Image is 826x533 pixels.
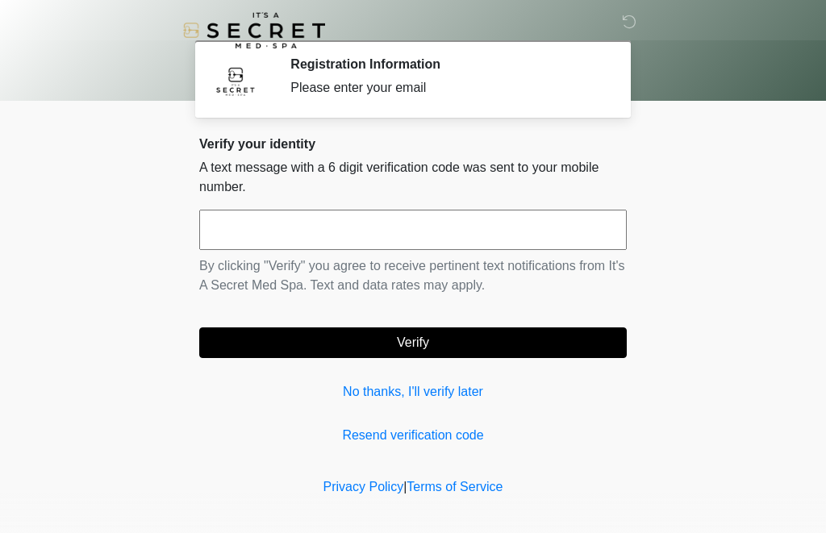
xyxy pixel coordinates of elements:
a: Resend verification code [199,426,627,445]
a: No thanks, I'll verify later [199,382,627,402]
img: It's A Secret Med Spa Logo [183,12,325,48]
h2: Registration Information [290,56,603,72]
a: Terms of Service [407,480,503,493]
div: Please enter your email [290,78,603,98]
button: Verify [199,327,627,358]
a: | [403,480,407,493]
img: Agent Avatar [211,56,260,105]
a: Privacy Policy [323,480,404,493]
p: A text message with a 6 digit verification code was sent to your mobile number. [199,158,627,197]
p: By clicking "Verify" you agree to receive pertinent text notifications from It's A Secret Med Spa... [199,256,627,295]
h2: Verify your identity [199,136,627,152]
